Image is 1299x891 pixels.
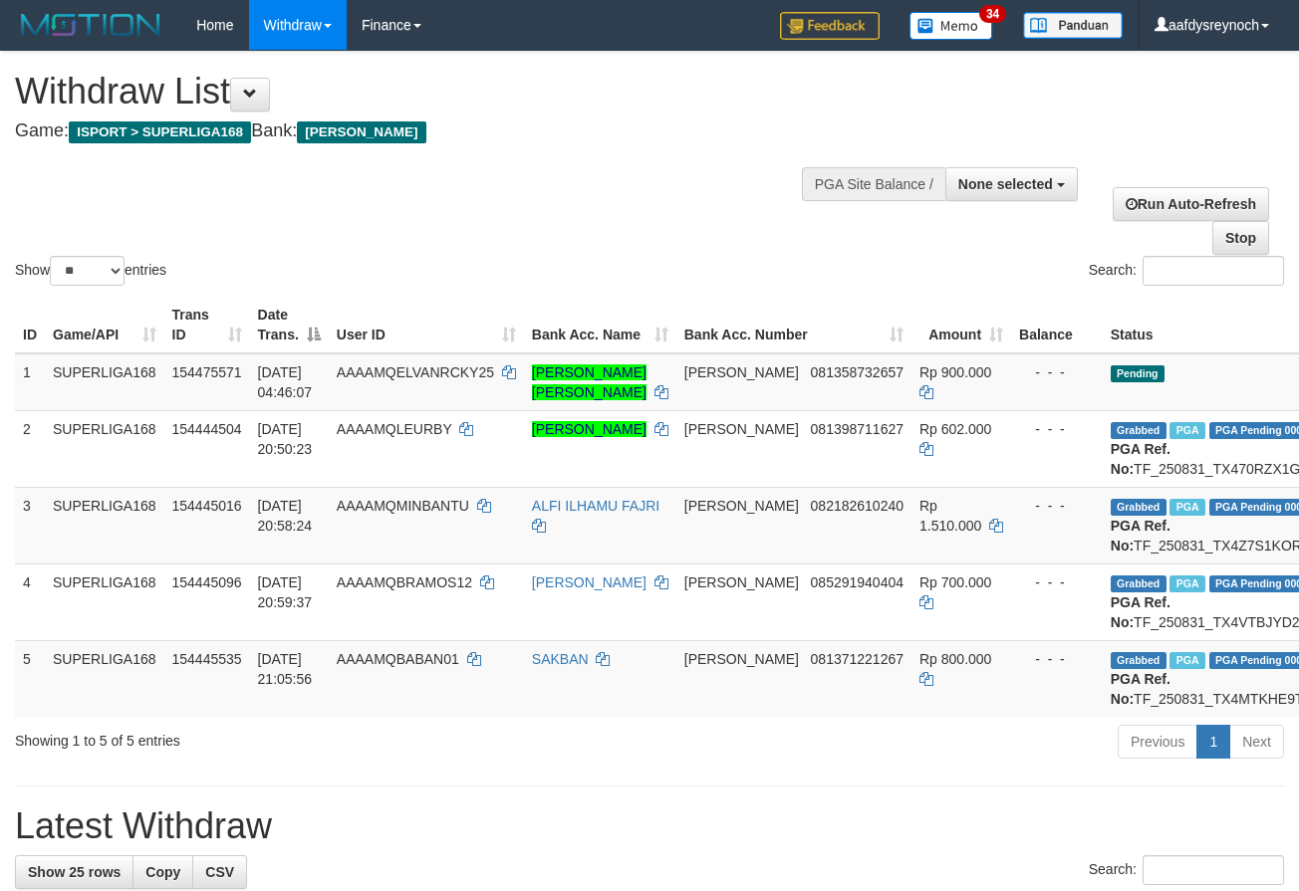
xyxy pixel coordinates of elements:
div: Showing 1 to 5 of 5 entries [15,723,526,751]
h4: Game: Bank: [15,121,846,141]
span: [PERSON_NAME] [684,574,799,590]
h1: Latest Withdraw [15,806,1284,846]
a: [PERSON_NAME] [PERSON_NAME] [532,364,647,400]
span: [PERSON_NAME] [684,498,799,514]
b: PGA Ref. No: [1111,594,1170,630]
span: Copy 081358732657 to clipboard [811,364,904,380]
span: 154445096 [172,574,242,590]
a: Run Auto-Refresh [1113,187,1269,221]
span: Copy 081371221267 to clipboard [811,651,904,667]
th: Balance [1011,297,1103,353]
span: Copy [145,864,180,880]
div: PGA Site Balance / [802,167,945,201]
td: SUPERLIGA168 [45,640,164,717]
span: [PERSON_NAME] [297,121,425,143]
th: Amount: activate to sort column ascending [911,297,1011,353]
h1: Withdraw List [15,72,846,111]
th: Game/API: activate to sort column ascending [45,297,164,353]
a: [PERSON_NAME] [532,421,647,437]
th: Trans ID: activate to sort column ascending [164,297,250,353]
span: Rp 602.000 [919,421,991,437]
span: Pending [1111,365,1165,382]
span: Grabbed [1111,652,1167,669]
span: 154444504 [172,421,242,437]
img: MOTION_logo.png [15,10,166,40]
div: - - - [1019,572,1095,592]
b: PGA Ref. No: [1111,518,1170,554]
span: Show 25 rows [28,864,121,880]
label: Search: [1089,256,1284,286]
th: Bank Acc. Name: activate to sort column ascending [524,297,676,353]
img: Button%20Memo.svg [909,12,993,40]
span: AAAAMQLEURBY [337,421,452,437]
img: panduan.png [1023,12,1123,39]
span: [DATE] 20:59:37 [258,574,313,610]
span: [PERSON_NAME] [684,421,799,437]
a: Next [1229,725,1284,759]
td: 5 [15,640,45,717]
div: - - - [1019,649,1095,669]
span: 34 [979,5,1006,23]
span: AAAAMQMINBANTU [337,498,469,514]
span: Rp 800.000 [919,651,991,667]
td: SUPERLIGA168 [45,410,164,487]
select: Showentries [50,256,125,286]
td: 4 [15,563,45,640]
a: SAKBAN [532,651,589,667]
span: Rp 900.000 [919,364,991,380]
span: Copy 081398711627 to clipboard [811,421,904,437]
span: CSV [205,864,234,880]
span: Grabbed [1111,575,1167,592]
b: PGA Ref. No: [1111,671,1170,707]
span: Rp 700.000 [919,574,991,590]
button: None selected [945,167,1078,201]
span: AAAAMQELVANRCKY25 [337,364,494,380]
label: Show entries [15,256,166,286]
a: Show 25 rows [15,855,133,889]
span: Marked by aafheankoy [1169,652,1204,669]
a: [PERSON_NAME] [532,574,647,590]
th: ID [15,297,45,353]
b: PGA Ref. No: [1111,441,1170,477]
a: 1 [1196,725,1230,759]
span: [PERSON_NAME] [684,651,799,667]
span: Marked by aafheankoy [1169,499,1204,516]
td: 1 [15,353,45,411]
a: ALFI ILHAMU FAJRI [532,498,659,514]
span: AAAAMQBABAN01 [337,651,459,667]
td: SUPERLIGA168 [45,487,164,563]
td: 2 [15,410,45,487]
div: - - - [1019,362,1095,382]
div: - - - [1019,419,1095,439]
th: User ID: activate to sort column ascending [329,297,524,353]
span: Grabbed [1111,499,1167,516]
a: Copy [132,855,193,889]
span: 154445535 [172,651,242,667]
span: [DATE] 04:46:07 [258,364,313,400]
span: Grabbed [1111,422,1167,439]
span: [DATE] 20:58:24 [258,498,313,534]
span: [PERSON_NAME] [684,364,799,380]
span: ISPORT > SUPERLIGA168 [69,121,251,143]
a: Stop [1212,221,1269,255]
td: 3 [15,487,45,563]
th: Bank Acc. Number: activate to sort column ascending [676,297,911,353]
span: Copy 085291940404 to clipboard [811,574,904,590]
span: Marked by aafounsreynich [1169,422,1204,439]
input: Search: [1143,855,1284,885]
span: Rp 1.510.000 [919,498,981,534]
span: Marked by aafheankoy [1169,575,1204,592]
a: CSV [192,855,247,889]
span: Copy 082182610240 to clipboard [811,498,904,514]
span: [DATE] 20:50:23 [258,421,313,457]
td: SUPERLIGA168 [45,353,164,411]
td: SUPERLIGA168 [45,563,164,640]
th: Date Trans.: activate to sort column descending [250,297,329,353]
div: - - - [1019,496,1095,516]
span: AAAAMQBRAMOS12 [337,574,472,590]
label: Search: [1089,855,1284,885]
span: 154475571 [172,364,242,380]
span: None selected [958,176,1053,192]
span: [DATE] 21:05:56 [258,651,313,687]
input: Search: [1143,256,1284,286]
